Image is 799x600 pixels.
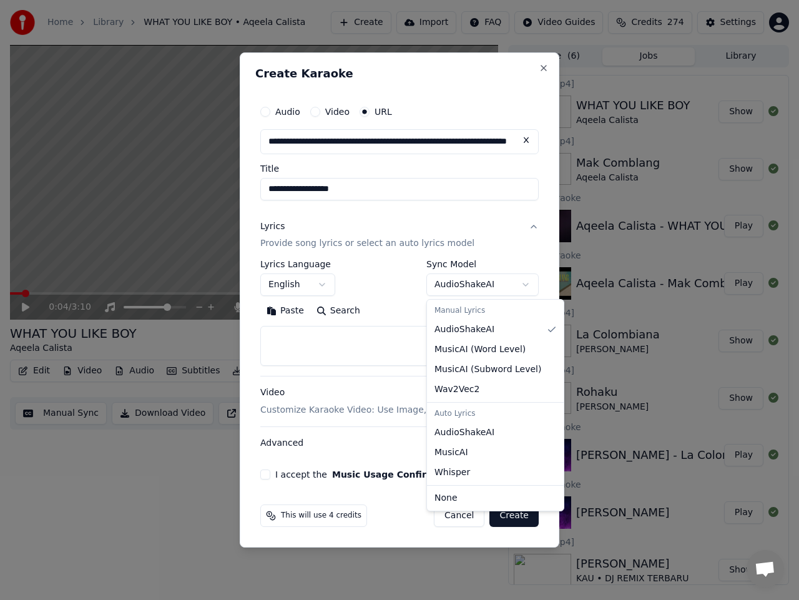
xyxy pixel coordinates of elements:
[434,466,470,479] span: Whisper
[429,302,561,320] div: Manual Lyrics
[434,383,479,396] span: Wav2Vec2
[434,343,526,356] span: MusicAI ( Word Level )
[434,426,494,439] span: AudioShakeAI
[434,363,541,376] span: MusicAI ( Subword Level )
[429,405,561,423] div: Auto Lyrics
[434,323,494,336] span: AudioShakeAI
[434,492,458,504] span: None
[434,446,468,459] span: MusicAI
